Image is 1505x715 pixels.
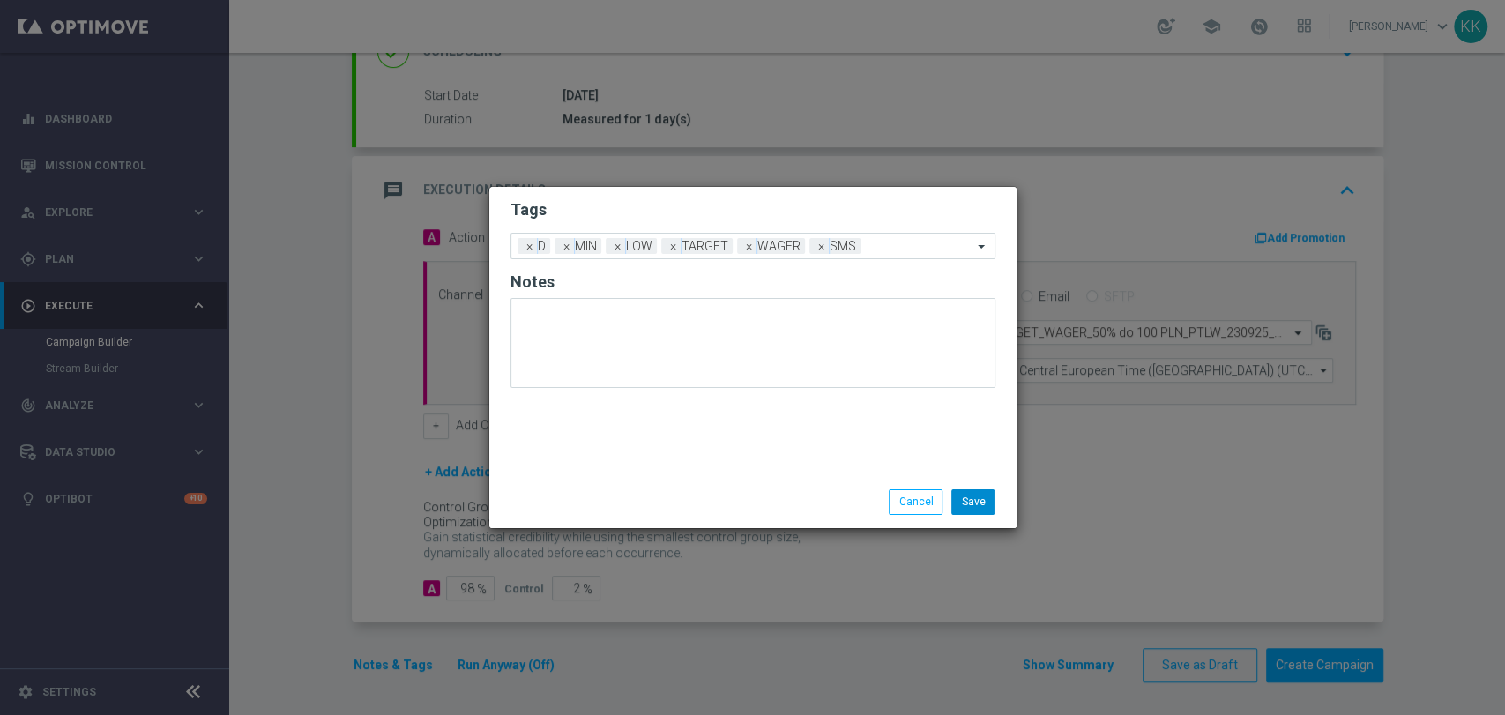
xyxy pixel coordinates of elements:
[889,489,942,514] button: Cancel
[951,489,995,514] button: Save
[510,272,995,293] h2: Notes
[522,238,538,254] span: ×
[825,238,861,254] span: SMS
[753,238,805,254] span: WAGER
[510,199,995,220] h2: Tags
[677,238,733,254] span: TARGET
[741,238,757,254] span: ×
[814,238,830,254] span: ×
[533,238,550,254] span: D
[666,238,682,254] span: ×
[559,238,575,254] span: ×
[510,233,995,259] ng-select: D, LOW, MIN, SMS, TARGET and 1 more
[610,238,626,254] span: ×
[622,238,657,254] span: LOW
[570,238,601,254] span: MIN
